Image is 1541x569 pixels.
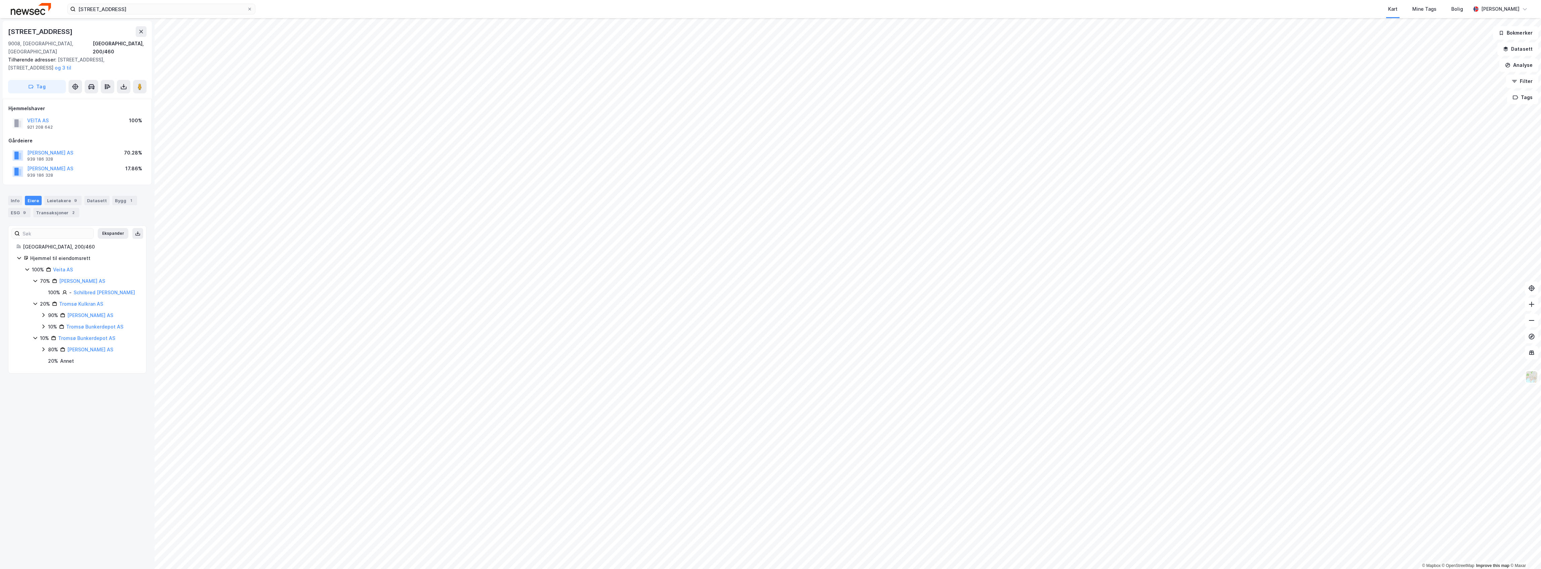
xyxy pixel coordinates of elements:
[11,3,51,15] img: newsec-logo.f6e21ccffca1b3a03d2d.png
[1525,370,1538,383] img: Z
[76,4,247,14] input: Søk på adresse, matrikkel, gårdeiere, leietakere eller personer
[67,347,113,352] a: [PERSON_NAME] AS
[1451,5,1463,13] div: Bolig
[40,300,50,308] div: 20%
[27,157,53,162] div: 939 186 328
[129,117,142,125] div: 100%
[69,289,72,297] div: -
[1493,26,1538,40] button: Bokmerker
[60,357,74,365] div: Annet
[23,243,138,251] div: [GEOGRAPHIC_DATA], 200/460
[112,196,137,205] div: Bygg
[8,80,66,93] button: Tag
[1499,58,1538,72] button: Analyse
[98,228,128,239] button: Ekspander
[40,277,50,285] div: 70%
[33,208,79,217] div: Transaksjoner
[27,173,53,178] div: 939 186 328
[67,312,113,318] a: [PERSON_NAME] AS
[1506,75,1538,88] button: Filter
[1422,563,1441,568] a: Mapbox
[1442,563,1474,568] a: OpenStreetMap
[72,197,79,204] div: 9
[48,346,58,354] div: 80%
[1481,5,1519,13] div: [PERSON_NAME]
[125,165,142,173] div: 17.86%
[1476,563,1509,568] a: Improve this map
[21,209,28,216] div: 9
[48,311,58,319] div: 90%
[1507,537,1541,569] iframe: Chat Widget
[8,208,31,217] div: ESG
[48,289,60,297] div: 100%
[128,197,134,204] div: 1
[25,196,42,205] div: Eiere
[66,324,123,330] a: Tromsø Bunkerdepot AS
[70,209,77,216] div: 2
[53,267,73,272] a: Veita AS
[8,57,58,62] span: Tilhørende adresser:
[1507,537,1541,569] div: Kontrollprogram for chat
[32,266,44,274] div: 100%
[8,40,93,56] div: 9008, [GEOGRAPHIC_DATA], [GEOGRAPHIC_DATA]
[27,125,53,130] div: 921 208 642
[40,334,49,342] div: 10%
[1412,5,1436,13] div: Mine Tags
[30,254,138,262] div: Hjemmel til eiendomsrett
[48,323,57,331] div: 10%
[93,40,147,56] div: [GEOGRAPHIC_DATA], 200/460
[48,357,58,365] div: 20 %
[74,290,135,295] a: Schilbred [PERSON_NAME]
[124,149,142,157] div: 70.28%
[59,301,103,307] a: Tromsø Kulkran AS
[44,196,82,205] div: Leietakere
[58,335,115,341] a: Tromsø Bunkerdepot AS
[8,26,74,37] div: [STREET_ADDRESS]
[84,196,110,205] div: Datasett
[1388,5,1398,13] div: Kart
[59,278,105,284] a: [PERSON_NAME] AS
[8,196,22,205] div: Info
[8,137,146,145] div: Gårdeiere
[20,228,93,238] input: Søk
[1497,42,1538,56] button: Datasett
[8,56,141,72] div: [STREET_ADDRESS], [STREET_ADDRESS]
[1507,91,1538,104] button: Tags
[8,104,146,113] div: Hjemmelshaver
